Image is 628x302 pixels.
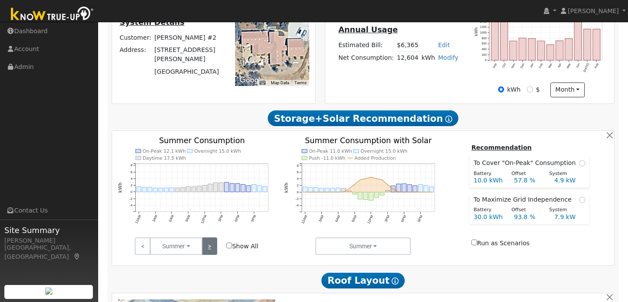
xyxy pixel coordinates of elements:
[129,197,133,201] text: -2
[331,188,335,192] rect: onclick=""
[294,80,307,85] a: Terms (opens in new tab)
[351,214,358,223] text: 9AM
[208,184,212,192] rect: onclick=""
[226,242,258,251] label: Show All
[153,44,226,65] td: [STREET_ADDRESS][PERSON_NAME]
[219,183,223,192] rect: onclick=""
[556,41,563,60] rect: onclick=""
[153,32,226,44] td: [PERSON_NAME] #2
[337,39,395,52] td: Estimated Bill:
[321,192,322,193] circle: onclick=""
[250,214,257,223] text: 9PM
[234,214,240,223] text: 6PM
[413,186,417,192] rect: onclick=""
[355,156,396,161] text: Added Production
[498,86,504,93] input: kWh
[218,214,224,223] text: 3PM
[537,41,545,60] rect: onclick=""
[268,110,458,126] span: Storage+Solar Recommendation
[429,187,433,192] rect: onclick=""
[4,243,93,261] div: [GEOGRAPHIC_DATA], [GEOGRAPHIC_DATA]
[153,188,157,192] rect: onclick=""
[147,188,152,192] rect: onclick=""
[386,190,390,192] rect: onclick=""
[400,214,407,223] text: 6PM
[425,192,427,193] circle: onclick=""
[297,177,299,181] text: 4
[507,170,545,178] div: Offset
[118,32,153,44] td: Customer:
[338,25,398,34] u: Annual Usage
[129,204,133,208] text: -4
[235,184,240,192] rect: onclick=""
[308,188,313,192] rect: onclick=""
[576,63,580,69] text: Jun
[374,192,379,197] rect: onclick=""
[471,240,477,245] input: Run as Scenarios
[341,189,346,192] rect: onclick=""
[143,156,186,161] text: Daytime 17.5 kWh
[309,149,352,154] text: On-Peak 11.0 kWh
[420,192,421,193] circle: onclick=""
[509,176,549,185] div: 57.8 %
[45,288,52,295] img: retrieve
[230,184,234,192] rect: onclick=""
[402,184,406,192] rect: onclick=""
[584,29,591,60] rect: onclick=""
[321,273,405,288] span: Roof Layout
[296,197,299,201] text: -2
[159,188,163,192] rect: onclick=""
[325,188,329,192] rect: onclick=""
[480,31,487,34] text: 1000
[398,191,399,192] circle: onclick=""
[365,178,366,179] circle: onclick=""
[384,214,390,223] text: 3PM
[347,191,351,192] rect: onclick=""
[259,80,266,86] button: Keyboard shortcuts
[297,190,299,194] text: 0
[118,44,153,65] td: Address:
[318,214,324,223] text: 3AM
[348,188,350,189] circle: onclick=""
[549,213,590,222] div: 7.9 kW
[130,164,133,168] text: 8
[510,41,517,60] rect: onclick=""
[471,144,532,151] u: Recommendation
[492,63,497,69] text: Sep
[392,188,394,189] circle: onclick=""
[396,39,420,52] td: $6,365
[320,188,324,192] rect: onclick=""
[359,179,361,181] circle: onclick=""
[186,187,190,192] rect: onclick=""
[469,170,507,178] div: Battery
[396,51,420,64] td: 12,604
[480,20,487,23] text: 1400
[387,184,388,185] circle: onclick=""
[471,239,529,248] label: Run as Scenarios
[352,192,357,194] rect: onclick=""
[491,8,498,60] rect: onclick=""
[152,214,158,223] text: 3AM
[519,38,526,60] rect: onclick=""
[134,214,142,224] text: 12AM
[438,54,458,61] a: Modify
[380,192,384,195] rect: onclick=""
[469,206,507,214] div: Battery
[130,190,133,194] text: 0
[545,170,583,178] div: System
[338,192,339,193] circle: onclick=""
[500,17,508,60] rect: onclick=""
[583,63,590,73] text: [DATE]
[213,183,218,192] rect: onclick=""
[407,185,412,192] rect: onclick=""
[310,192,311,193] circle: onclick=""
[315,237,411,255] button: Summer
[297,164,299,168] text: 8
[507,206,545,214] div: Offset
[305,137,432,145] text: Summer Consumption with Solar
[284,182,289,193] text: kWh
[301,214,308,224] text: 12AM
[119,18,184,27] u: System Details
[536,85,540,94] label: $
[480,25,487,28] text: 1200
